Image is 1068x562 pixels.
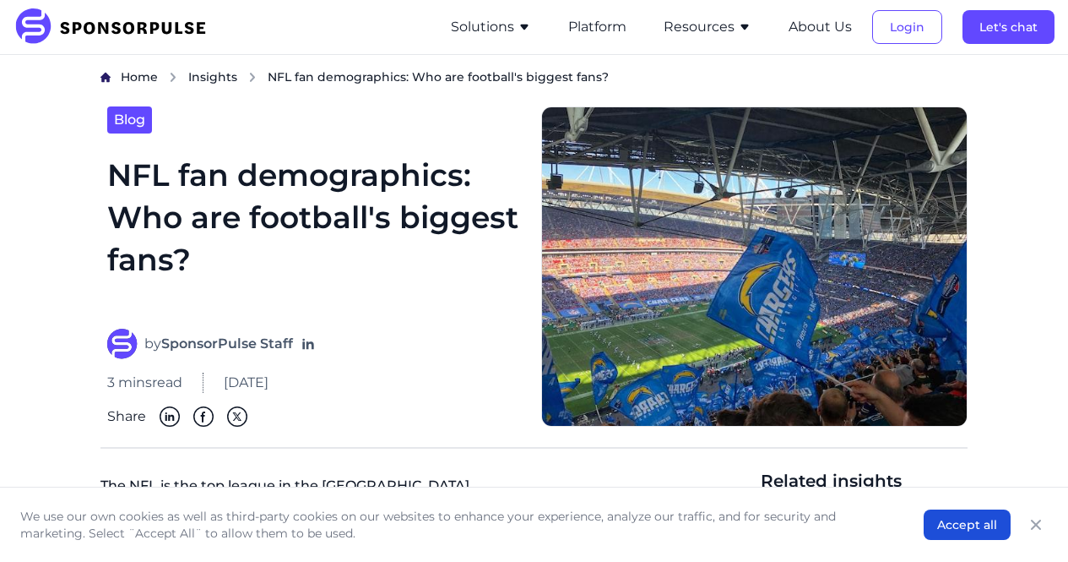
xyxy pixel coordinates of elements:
button: About Us [789,17,852,37]
a: Login [872,19,942,35]
button: Close [1024,513,1048,537]
p: The NFL is the top league in the [GEOGRAPHIC_DATA]. [100,469,748,510]
button: Login [872,10,942,44]
img: Find out everything you need to know about NFL fans in the USA, and learn how you can better conn... [541,106,968,428]
a: Follow on LinkedIn [300,336,317,352]
button: Accept all [924,510,1011,540]
img: Linkedin [160,406,180,427]
a: About Us [789,19,852,35]
a: Platform [568,19,626,35]
span: NFL fan demographics: Who are football's biggest fans? [268,68,609,85]
button: Solutions [451,17,531,37]
h1: NFL fan demographics: Who are football's biggest fans? [107,154,521,309]
img: chevron right [247,72,258,83]
span: Share [107,406,146,427]
p: We use our own cookies as well as third-party cookies on our websites to enhance your experience,... [20,508,890,542]
img: chevron right [168,72,178,83]
span: by [144,334,293,354]
img: SponsorPulse Staff [107,329,138,359]
span: Insights [188,69,237,85]
button: Let's chat [962,10,1054,44]
a: Home [121,68,158,86]
span: Home [121,69,158,85]
button: Platform [568,17,626,37]
span: Related insights [761,469,968,493]
a: Blog [107,106,152,134]
a: Insights [188,68,237,86]
img: Facebook [193,406,214,427]
img: Home [100,72,111,83]
a: Let's chat [962,19,1054,35]
button: Resources [664,17,751,37]
span: 3 mins read [107,373,182,393]
img: Twitter [227,406,247,427]
span: [DATE] [224,373,268,393]
img: SponsorPulse [14,8,219,46]
strong: SponsorPulse Staff [161,336,293,352]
